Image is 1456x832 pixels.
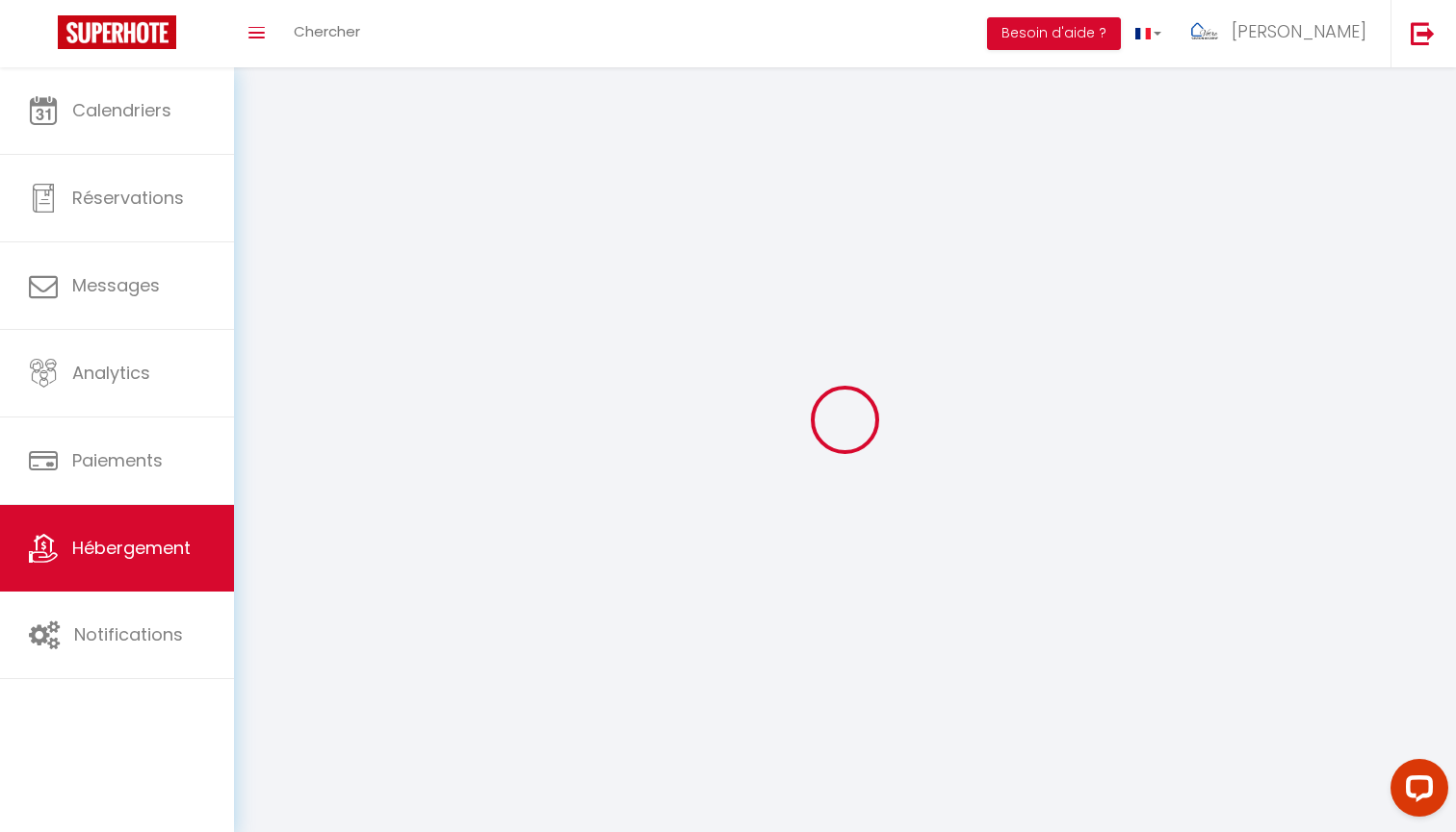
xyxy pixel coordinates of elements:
span: [PERSON_NAME] [1232,19,1366,43]
span: Messages [72,273,160,297]
button: Besoin d'aide ? [987,17,1121,50]
span: Paiements [72,448,163,472]
img: Super Booking [58,15,176,49]
span: Chercher [294,21,360,41]
span: Notifications [74,622,183,646]
img: logout [1411,21,1435,45]
span: Hébergement [72,536,191,560]
img: ... [1190,17,1219,46]
iframe: LiveChat chat widget [1375,751,1456,832]
span: Réservations [72,186,184,210]
span: Calendriers [72,98,171,122]
span: Analytics [72,361,150,385]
